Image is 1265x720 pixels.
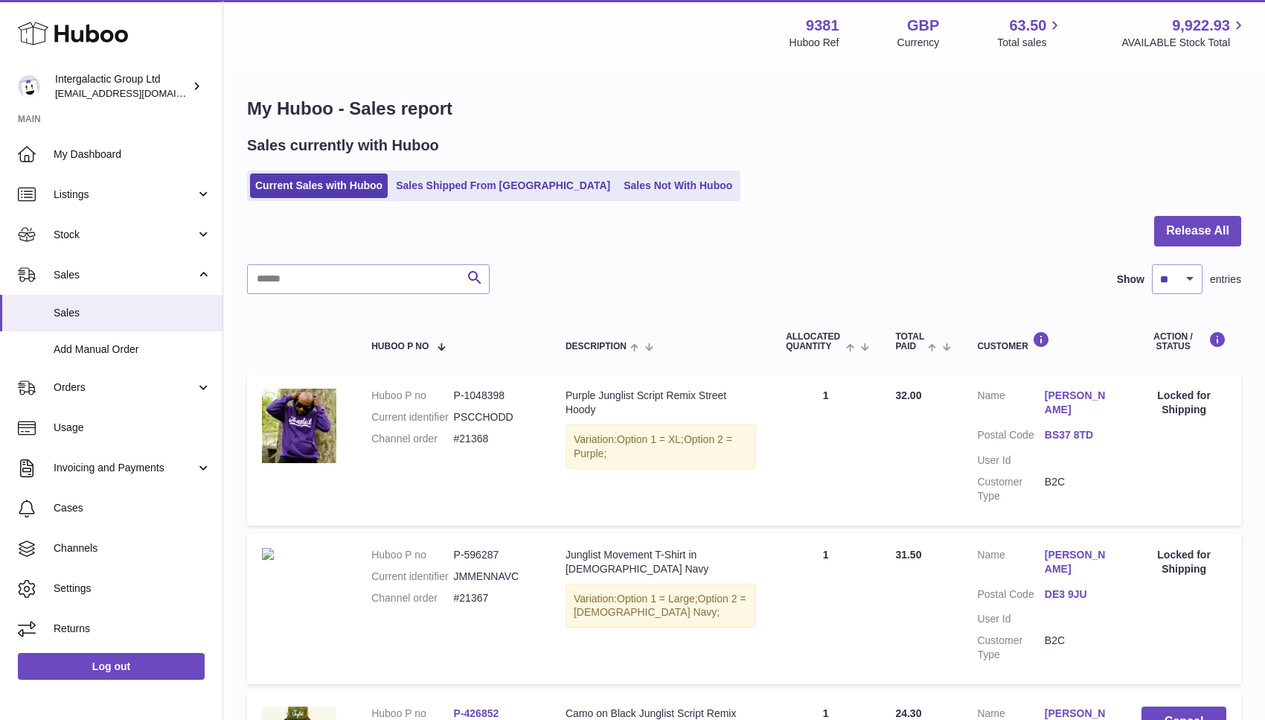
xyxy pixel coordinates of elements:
td: 1 [771,374,880,525]
dt: Channel order [371,432,453,446]
div: Huboo Ref [790,36,839,50]
dt: Huboo P no [371,548,453,562]
dd: B2C [1045,475,1112,503]
dt: Current identifier [371,410,453,424]
dd: P-1048398 [454,389,536,403]
span: entries [1210,273,1241,287]
dd: PSCCHODD [454,410,536,424]
a: [PERSON_NAME] [1045,548,1112,576]
a: Log out [18,653,205,680]
a: 9,922.93 AVAILABLE Stock Total [1121,16,1247,50]
div: Currency [897,36,940,50]
div: Action / Status [1141,331,1226,351]
dt: Customer Type [977,634,1044,662]
span: My Dashboard [54,147,211,162]
span: Description [566,342,627,351]
dt: Channel order [371,591,453,605]
label: Show [1117,273,1144,287]
a: DE3 9JU [1045,587,1112,602]
span: Total paid [895,332,924,351]
span: Listings [54,188,196,202]
span: 24.30 [895,707,921,719]
span: Sales [54,268,196,282]
dt: Postal Code [977,428,1044,446]
span: 63.50 [1009,16,1046,36]
a: [PERSON_NAME] [1045,389,1112,417]
dd: #21368 [454,432,536,446]
a: BS37 8TD [1045,428,1112,442]
span: Returns [54,622,211,636]
div: Purple Junglist Script Remix Street Hoody [566,389,756,417]
div: Locked for Shipping [1141,548,1226,576]
dt: Name [977,548,1044,580]
td: 1 [771,533,880,684]
span: Add Manual Order [54,343,211,357]
span: Settings [54,582,211,596]
span: Usage [54,421,211,435]
div: Variation: [566,424,756,469]
img: info@junglistnetwork.com [18,75,40,98]
span: ALLOCATED Quantity [786,332,842,351]
div: Locked for Shipping [1141,389,1226,417]
dt: User Id [977,612,1044,626]
h1: My Huboo - Sales report [247,97,1241,121]
span: Invoicing and Payments [54,461,196,475]
span: [EMAIL_ADDRESS][DOMAIN_NAME] [55,87,219,99]
dt: Huboo P no [371,389,453,403]
dt: User Id [977,453,1044,468]
a: Sales Not With Huboo [618,173,737,198]
a: P-426852 [454,707,499,719]
span: Option 1 = XL; [617,433,684,445]
button: Release All [1154,216,1241,246]
span: 32.00 [895,389,921,401]
a: Current Sales with Huboo [250,173,388,198]
img: Junglist-Movement-French-Navy-T-shirt_2.jpg [262,548,274,560]
dd: #21367 [454,591,536,605]
img: purple_script_hoody_junglist_mc_foxy.jpg [262,389,336,463]
dd: P-596287 [454,548,536,562]
span: Sales [54,306,211,320]
div: Junglist Movement T-Shirt in [DEMOGRAPHIC_DATA] Navy [566,548,756,576]
strong: 9381 [806,16,839,36]
dd: JMMENNAVC [454,570,536,584]
span: Total sales [997,36,1063,50]
span: Channels [54,541,211,555]
span: AVAILABLE Stock Total [1121,36,1247,50]
a: 63.50 Total sales [997,16,1063,50]
div: Intergalactic Group Ltd [55,72,189,101]
dd: B2C [1045,634,1112,662]
div: Variation: [566,584,756,628]
dt: Current identifier [371,570,453,584]
h2: Sales currently with Huboo [247,136,439,156]
span: Option 1 = Large; [617,593,698,605]
span: Cases [54,501,211,515]
a: Sales Shipped From [GEOGRAPHIC_DATA] [391,173,615,198]
span: Huboo P no [371,342,429,351]
dt: Name [977,389,1044,421]
dt: Postal Code [977,587,1044,605]
strong: GBP [907,16,939,36]
span: Orders [54,380,196,395]
span: 9,922.93 [1172,16,1230,36]
span: Stock [54,228,196,242]
span: 31.50 [895,549,921,561]
dt: Customer Type [977,475,1044,503]
div: Customer [977,331,1112,351]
